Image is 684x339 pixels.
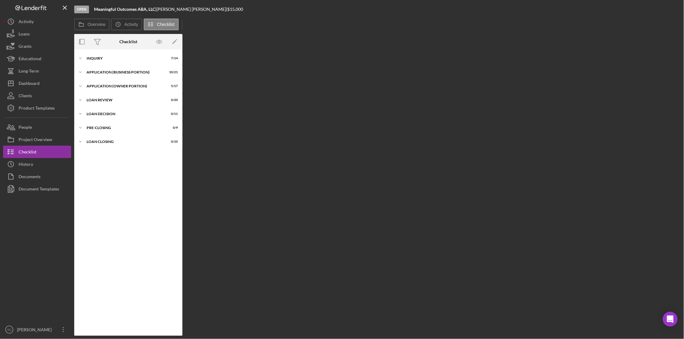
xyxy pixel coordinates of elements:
[3,183,71,195] button: Document Templates
[3,121,71,133] button: People
[19,170,41,184] div: Documents
[15,324,56,337] div: [PERSON_NAME]
[19,133,52,147] div: Project Overview
[94,6,155,12] b: Meaningful Outcomes ABA, LLC
[156,7,227,12] div: [PERSON_NAME] [PERSON_NAME] |
[167,98,178,102] div: 0 / 20
[87,98,162,102] div: LOAN REVIEW
[3,65,71,77] button: Long-Term
[19,28,30,42] div: Loans
[87,140,162,144] div: LOAN CLOSING
[3,40,71,52] button: Grants
[19,90,32,103] div: Clients
[19,183,59,197] div: Document Templates
[3,90,71,102] button: Clients
[3,324,71,336] button: SC[PERSON_NAME]
[3,102,71,114] button: Product Templates
[124,22,138,27] label: Activity
[3,170,71,183] button: Documents
[87,70,162,74] div: APPLICATION (BUSINESS PORTION)
[19,77,40,91] div: Dashboard
[3,52,71,65] button: Educational
[167,112,178,116] div: 0 / 11
[167,126,178,130] div: 0 / 9
[19,121,32,135] div: People
[167,56,178,60] div: 7 / 14
[157,22,175,27] label: Checklist
[88,22,105,27] label: Overview
[3,15,71,28] button: Activity
[167,84,178,88] div: 5 / 17
[7,328,11,332] text: SC
[87,126,162,130] div: PRE-CLOSING
[3,77,71,90] button: Dashboard
[111,19,142,30] button: Activity
[19,52,41,66] div: Educational
[87,112,162,116] div: LOAN DECISION
[663,312,678,327] div: Open Intercom Messenger
[74,19,109,30] button: Overview
[227,6,243,12] span: $15,000
[19,158,33,172] div: History
[3,133,71,146] button: Project Overview
[74,6,89,13] div: Open
[19,15,34,29] div: Activity
[167,70,178,74] div: 10 / 21
[167,140,178,144] div: 0 / 10
[87,56,162,60] div: INQUIRY
[3,28,71,40] button: Loans
[144,19,179,30] button: Checklist
[3,146,71,158] button: Checklist
[19,40,32,54] div: Grants
[119,39,137,44] div: Checklist
[3,158,71,170] button: History
[19,102,55,116] div: Product Templates
[19,65,39,79] div: Long-Term
[94,7,156,12] div: |
[87,84,162,88] div: APPLICATION (OWNER PORTION)
[19,146,36,160] div: Checklist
